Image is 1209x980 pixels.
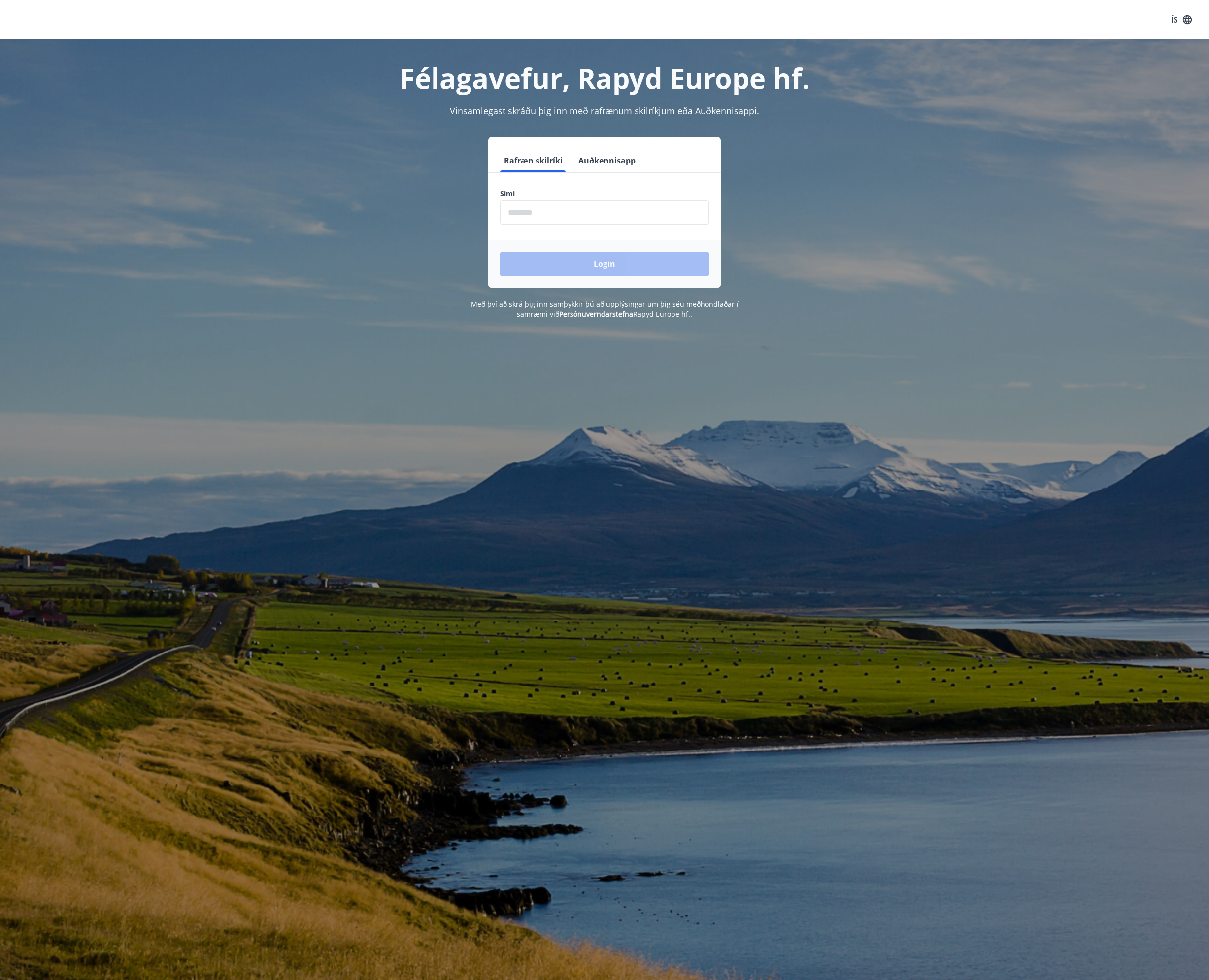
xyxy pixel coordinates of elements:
[559,309,633,319] a: Persónuverndarstefna
[574,149,639,172] button: Auðkennisapp
[1166,11,1197,29] button: ÍS
[471,299,739,319] span: Með því að skrá þig inn samþykkir þú að upplýsingar um þig séu meðhöndlaðar í samræmi við Rapyd E...
[500,149,567,172] button: Rafræn skilríki
[500,189,709,198] label: Sími
[450,105,759,117] span: Vinsamlegast skráðu þig inn með rafrænum skilríkjum eða Auðkennisappi.
[262,59,947,97] h1: Félagavefur, Rapyd Europe hf.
